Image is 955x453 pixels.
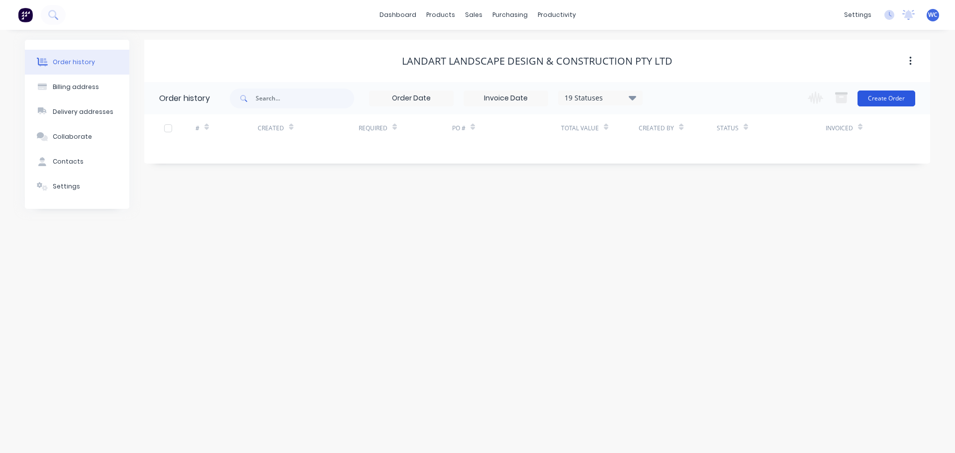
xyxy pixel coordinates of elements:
div: Required [359,114,452,142]
div: sales [460,7,487,22]
div: Status [717,114,826,142]
input: Order Date [370,91,453,106]
div: Invoiced [826,114,888,142]
div: Settings [53,182,80,191]
div: products [421,7,460,22]
div: Order history [159,92,210,104]
div: Created By [639,114,716,142]
div: productivity [533,7,581,22]
div: Landart Landscape Design & Construction Pty Ltd [402,55,672,67]
div: Billing address [53,83,99,91]
div: PO # [452,124,466,133]
div: # [195,114,258,142]
div: # [195,124,199,133]
div: Collaborate [53,132,92,141]
div: Order history [53,58,95,67]
div: Status [717,124,739,133]
div: PO # [452,114,561,142]
span: WC [928,10,938,19]
div: Created [258,114,359,142]
div: Total Value [561,114,639,142]
a: dashboard [375,7,421,22]
button: Contacts [25,149,129,174]
div: Delivery addresses [53,107,113,116]
button: Settings [25,174,129,199]
img: Factory [18,7,33,22]
button: Delivery addresses [25,99,129,124]
button: Create Order [858,91,915,106]
button: Order history [25,50,129,75]
div: settings [839,7,876,22]
button: Collaborate [25,124,129,149]
div: Total Value [561,124,599,133]
input: Invoice Date [464,91,548,106]
div: purchasing [487,7,533,22]
div: Invoiced [826,124,853,133]
button: Billing address [25,75,129,99]
div: 19 Statuses [559,92,642,103]
input: Search... [256,89,354,108]
div: Created [258,124,284,133]
div: Required [359,124,387,133]
div: Contacts [53,157,84,166]
div: Created By [639,124,674,133]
